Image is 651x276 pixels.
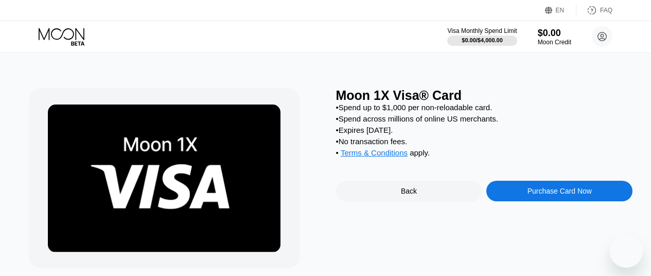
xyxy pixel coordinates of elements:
[336,114,633,123] div: • Spend across millions of online US merchants.
[336,88,633,103] div: Moon 1X Visa® Card
[447,27,517,46] div: Visa Monthly Spend Limit$0.00/$4,000.00
[556,7,565,14] div: EN
[538,39,571,46] div: Moon Credit
[341,148,408,160] div: Terms & Conditions
[336,148,633,160] div: • apply .
[336,103,633,112] div: • Spend up to $1,000 per non-reloadable card.
[576,5,612,15] div: FAQ
[600,7,612,14] div: FAQ
[545,5,576,15] div: EN
[336,137,633,146] div: • No transaction fees.
[336,181,482,201] div: Back
[538,28,571,39] div: $0.00
[341,148,408,157] span: Terms & Conditions
[486,181,632,201] div: Purchase Card Now
[336,126,633,134] div: • Expires [DATE].
[447,27,517,34] div: Visa Monthly Spend Limit
[401,187,417,195] div: Back
[527,187,592,195] div: Purchase Card Now
[538,28,571,46] div: $0.00Moon Credit
[462,37,503,43] div: $0.00 / $4,000.00
[610,235,643,268] iframe: Button to launch messaging window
